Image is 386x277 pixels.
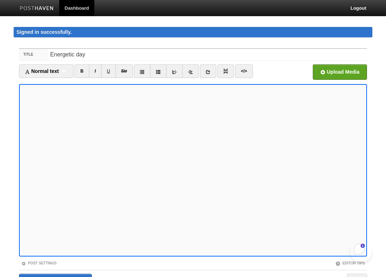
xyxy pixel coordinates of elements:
span: Normal text [25,68,59,74]
a: Post Settings [21,261,57,265]
a: I [89,64,102,78]
iframe: Help Scout Beacon - Open [350,241,372,263]
a: </> [235,64,253,78]
del: Str [121,69,127,74]
label: Title [19,49,48,60]
img: Posthaven-bar [20,6,54,11]
a: Str [116,64,133,78]
img: pagebreak-icon.png [223,69,228,74]
div: Signed in successfully. [14,27,372,37]
a: B [75,64,89,78]
a: Editor Tips [335,261,365,265]
a: U [101,64,116,78]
